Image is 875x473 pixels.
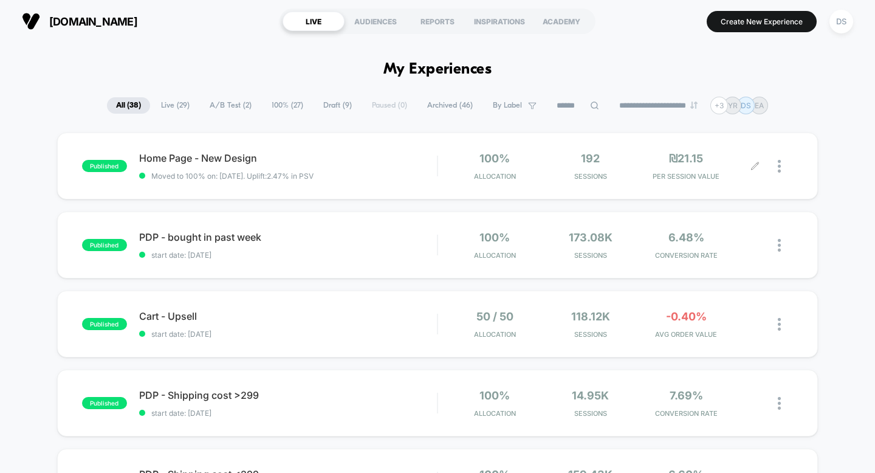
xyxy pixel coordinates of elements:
p: YR [728,101,738,110]
span: A/B Test ( 2 ) [201,97,261,114]
span: published [82,239,127,251]
span: 192 [581,152,600,165]
img: close [778,397,781,410]
span: PER SESSION VALUE [642,172,731,181]
span: ₪21.15 [669,152,703,165]
span: Sessions [546,172,635,181]
span: Sessions [546,330,635,339]
span: 6.48% [668,231,704,244]
span: 173.08k [569,231,612,244]
span: CONVERSION RATE [642,251,731,260]
span: Allocation [474,409,516,418]
img: end [690,102,698,109]
span: Archived ( 46 ) [418,97,482,114]
span: AVG ORDER VALUE [642,330,731,339]
span: 50 / 50 [476,310,513,323]
div: DS [829,10,853,33]
span: Sessions [546,251,635,260]
span: 100% [479,389,510,402]
span: By Label [493,101,522,110]
button: DS [826,9,857,34]
span: Draft ( 9 ) [314,97,361,114]
span: 7.69% [670,389,703,402]
span: published [82,318,127,330]
span: 100% [479,152,510,165]
div: REPORTS [407,12,468,31]
span: published [82,160,127,172]
div: INSPIRATIONS [468,12,530,31]
div: ACADEMY [530,12,592,31]
span: All ( 38 ) [107,97,150,114]
span: Allocation [474,330,516,339]
span: published [82,397,127,409]
span: Allocation [474,251,516,260]
span: Moved to 100% on: [DATE] . Uplift: 2.47% in PSV [151,171,314,181]
span: start date: [DATE] [139,409,437,418]
span: -0.40% [666,310,707,323]
span: start date: [DATE] [139,330,437,339]
h1: My Experiences [383,61,492,78]
span: 100% ( 27 ) [262,97,312,114]
img: close [778,239,781,252]
span: [DOMAIN_NAME] [49,15,137,28]
span: Cart - Upsell [139,310,437,322]
span: CONVERSION RATE [642,409,731,418]
p: EA [755,101,764,110]
button: [DOMAIN_NAME] [18,12,141,31]
button: Create New Experience [707,11,817,32]
span: PDP - Shipping cost >299 [139,389,437,401]
div: + 3 [710,97,728,114]
img: close [778,160,781,173]
div: AUDIENCES [345,12,407,31]
span: Live ( 29 ) [152,97,199,114]
span: start date: [DATE] [139,250,437,260]
span: Allocation [474,172,516,181]
img: close [778,318,781,331]
span: 14.95k [572,389,609,402]
span: Home Page - New Design [139,152,437,164]
span: PDP - bought in past week [139,231,437,243]
span: Sessions [546,409,635,418]
p: DS [741,101,751,110]
span: 100% [479,231,510,244]
span: 118.12k [571,310,610,323]
img: Visually logo [22,12,40,30]
div: LIVE [283,12,345,31]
